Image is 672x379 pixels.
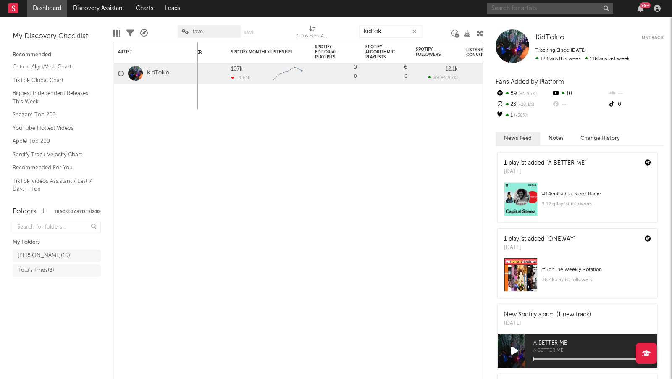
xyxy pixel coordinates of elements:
[546,236,575,242] a: "ONEWAY"
[13,221,101,233] input: Search for folders...
[13,62,92,71] a: Critical Algo/Viral Chart
[496,79,564,85] span: Fans Added by Platform
[404,65,407,70] div: 6
[365,45,395,60] div: Spotify Algorithmic Playlists
[642,34,664,42] button: Untrack
[542,275,651,285] div: 38.4k playlist followers
[542,189,651,199] div: # 14 on Capital Steez Radio
[315,63,357,84] div: 0
[572,132,628,145] button: Change History
[13,137,92,146] a: Apple Top 200
[140,21,148,45] div: A&R Pipeline
[18,251,70,261] div: [PERSON_NAME] ( 16 )
[147,70,169,77] a: KidTokio
[533,338,657,348] span: A BETTER ME
[504,319,591,328] div: [DATE]
[113,21,120,45] div: Edit Columns
[433,76,439,80] span: 89
[354,65,357,70] div: 0
[466,68,508,79] div: 11 %
[496,99,551,110] div: 23
[498,258,657,298] a: #5onThe Weekly Rotation38.4kplaylist followers
[533,348,657,353] span: A BETTER ME
[546,160,586,166] a: "A BETTER ME"
[428,75,458,80] div: ( )
[296,32,329,42] div: 7-Day Fans Added (7-Day Fans Added)
[466,47,496,58] span: Listener Conversion
[487,3,613,14] input: Search for artists
[231,75,250,81] div: -9.61k
[498,182,657,222] a: #14onCapital Steez Radio3.12kplaylist followers
[504,244,575,252] div: [DATE]
[13,110,92,119] a: Shazam Top 200
[551,99,607,110] div: --
[535,56,581,61] span: 123 fans this week
[231,50,294,55] div: Spotify Monthly Listeners
[608,88,664,99] div: --
[13,250,101,262] a: [PERSON_NAME](16)
[315,45,344,60] div: Spotify Editorial Playlists
[54,210,101,214] button: Tracked Artists(240)
[13,150,92,159] a: Spotify Track Velocity Chart
[296,21,329,45] div: 7-Day Fans Added (7-Day Fans Added)
[13,50,101,60] div: Recommended
[608,99,664,110] div: 0
[118,50,181,55] div: Artist
[13,124,92,133] a: YouTube Hottest Videos
[13,89,92,106] a: Biggest Independent Releases This Week
[446,66,458,72] div: 12.1k
[496,88,551,99] div: 89
[13,32,101,42] div: My Discovery Checklist
[13,264,101,277] a: Tolu's Finds(3)
[359,25,422,38] input: Search...
[504,168,586,176] div: [DATE]
[13,76,92,85] a: TikTok Global Chart
[535,34,564,42] a: KidTokio
[496,110,551,121] div: 1
[13,207,37,217] div: Folders
[542,199,651,209] div: 3.12k playlist followers
[13,237,101,247] div: My Folders
[193,29,203,34] span: fave
[13,176,92,194] a: TikTok Videos Assistant / Last 7 Days - Top
[535,34,564,41] span: KidTokio
[441,76,457,80] span: +5.95 %
[244,30,255,35] button: Save
[640,2,651,8] div: 99 +
[416,47,445,57] div: Spotify Followers
[517,92,537,96] span: +5.95 %
[269,63,307,84] svg: Chart title
[13,163,92,172] a: Recommended For You
[535,48,586,53] span: Tracking Since: [DATE]
[504,311,591,319] div: New Spotify album (1 new track)
[551,88,607,99] div: 10
[126,21,134,45] div: Filters
[535,56,630,61] span: 118 fans last week
[638,5,643,12] button: 99+
[504,159,586,168] div: 1 playlist added
[231,66,243,72] div: 107k
[516,103,534,107] span: -28.1 %
[365,63,407,84] div: 0
[18,266,54,276] div: Tolu's Finds ( 3 )
[542,265,651,275] div: # 5 on The Weekly Rotation
[504,235,575,244] div: 1 playlist added
[513,113,528,118] span: -50 %
[496,132,540,145] button: News Feed
[540,132,572,145] button: Notes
